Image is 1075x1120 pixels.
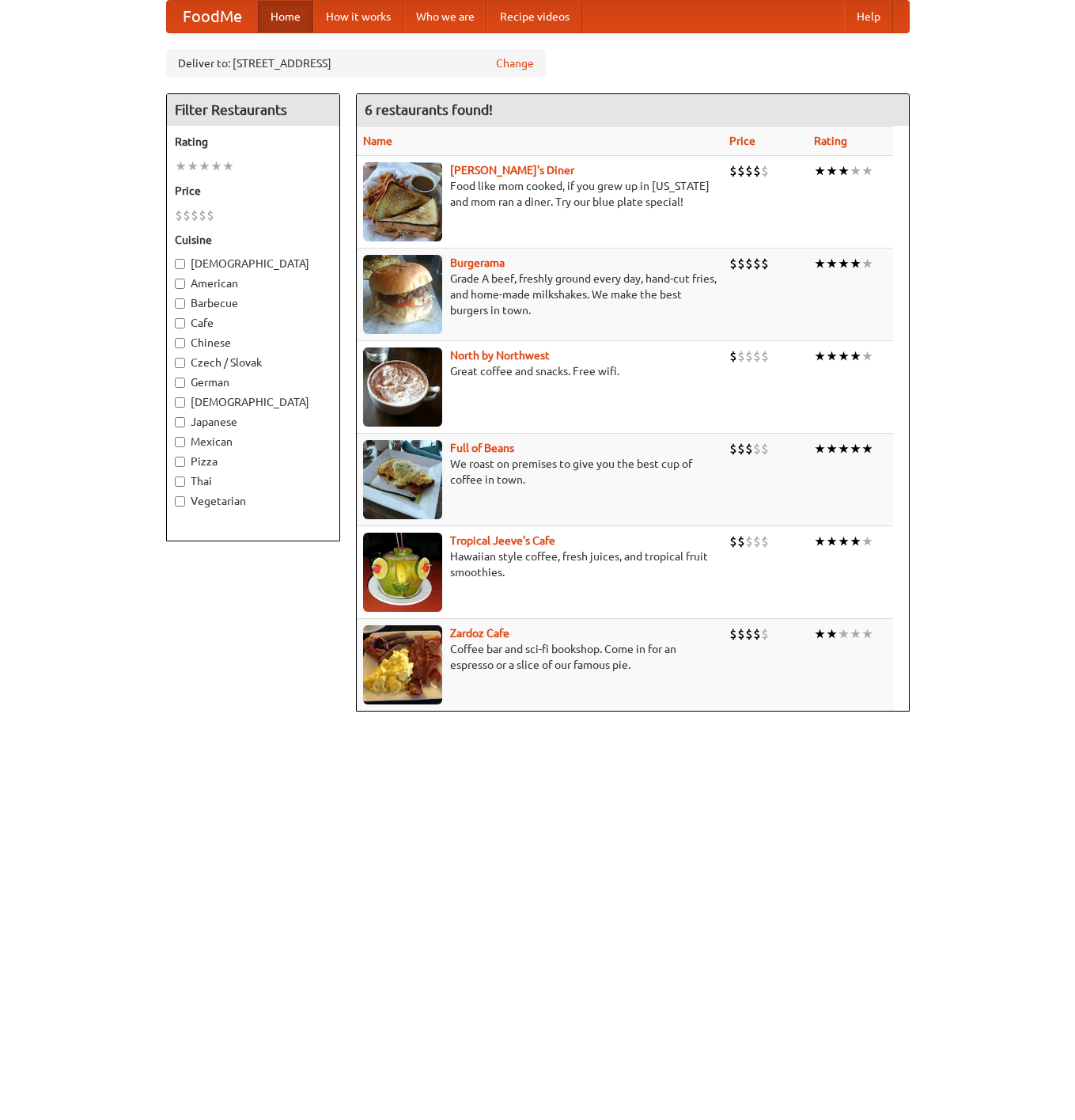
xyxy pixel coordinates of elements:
[737,162,745,180] li: $
[363,178,717,210] p: Food like mom cooked, if you grew up in [US_STATE] and mom ran a diner. Try our blue plate special!
[826,255,838,272] li: ★
[737,440,745,457] li: $
[745,255,753,272] li: $
[737,533,745,550] li: $
[175,355,331,370] label: Czech / Slovak
[175,207,183,224] li: $
[814,440,826,457] li: ★
[363,625,442,704] img: zardoz.jpg
[753,255,761,272] li: $
[450,627,509,640] a: Zardoz Cafe
[729,533,737,550] li: $
[363,641,717,673] p: Coffee bar and sci-fi bookshop. Come in for an espresso or a slice of our famous pie.
[838,625,850,643] li: ★
[745,347,753,365] li: $
[861,625,873,643] li: ★
[222,158,234,175] li: ★
[313,1,403,32] a: How it works
[487,1,582,32] a: Recipe videos
[850,255,861,272] li: ★
[187,158,199,175] li: ★
[761,162,769,180] li: $
[258,1,313,32] a: Home
[814,135,847,147] a: Rating
[175,414,331,430] label: Japanese
[175,295,331,311] label: Barbecue
[206,207,214,224] li: $
[175,183,331,199] h5: Price
[199,207,206,224] li: $
[753,162,761,180] li: $
[175,374,331,390] label: German
[363,255,442,334] img: burgerama.jpg
[838,162,850,180] li: ★
[175,493,331,509] label: Vegetarian
[753,533,761,550] li: $
[450,256,505,269] a: Burgerama
[450,534,555,547] a: Tropical Jeeve's Cafe
[814,533,826,550] li: ★
[175,496,185,507] input: Vegetarian
[199,158,210,175] li: ★
[167,94,339,126] h4: Filter Restaurants
[175,256,331,271] label: [DEMOGRAPHIC_DATA]
[363,440,442,519] img: beans.jpg
[175,457,185,467] input: Pizza
[861,440,873,457] li: ★
[838,533,850,550] li: ★
[729,440,737,457] li: $
[745,162,753,180] li: $
[175,259,185,269] input: [DEMOGRAPHIC_DATA]
[761,440,769,457] li: $
[167,1,258,32] a: FoodMe
[166,49,546,78] div: Deliver to: [STREET_ADDRESS]
[729,135,755,147] a: Price
[450,164,574,177] b: [PERSON_NAME]'s Diner
[861,533,873,550] li: ★
[753,347,761,365] li: $
[175,378,185,388] input: German
[850,162,861,180] li: ★
[850,625,861,643] li: ★
[850,347,861,365] li: ★
[761,347,769,365] li: $
[826,162,838,180] li: ★
[838,440,850,457] li: ★
[838,347,850,365] li: ★
[450,442,514,454] a: Full of Beans
[175,298,185,309] input: Barbecue
[450,349,550,362] a: North by Northwest
[363,135,392,147] a: Name
[729,347,737,365] li: $
[729,625,737,643] li: $
[826,533,838,550] li: ★
[175,335,331,351] label: Chinese
[175,358,185,368] input: Czech / Slovak
[729,255,737,272] li: $
[175,134,331,150] h5: Rating
[814,347,826,365] li: ★
[826,347,838,365] li: ★
[175,417,185,427] input: Japanese
[175,232,331,248] h5: Cuisine
[175,315,331,331] label: Cafe
[403,1,487,32] a: Who we are
[850,533,861,550] li: ★
[826,625,838,643] li: ★
[365,102,493,117] ng-pluralize: 6 restaurants found!
[191,207,199,224] li: $
[363,162,442,241] img: sallys.jpg
[363,549,717,580] p: Hawaiian style coffee, fresh juices, and tropical fruit smoothies.
[814,255,826,272] li: ★
[175,434,331,450] label: Mexican
[363,347,442,427] img: north.jpg
[838,255,850,272] li: ★
[861,162,873,180] li: ★
[814,625,826,643] li: ★
[175,394,331,410] label: [DEMOGRAPHIC_DATA]
[745,533,753,550] li: $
